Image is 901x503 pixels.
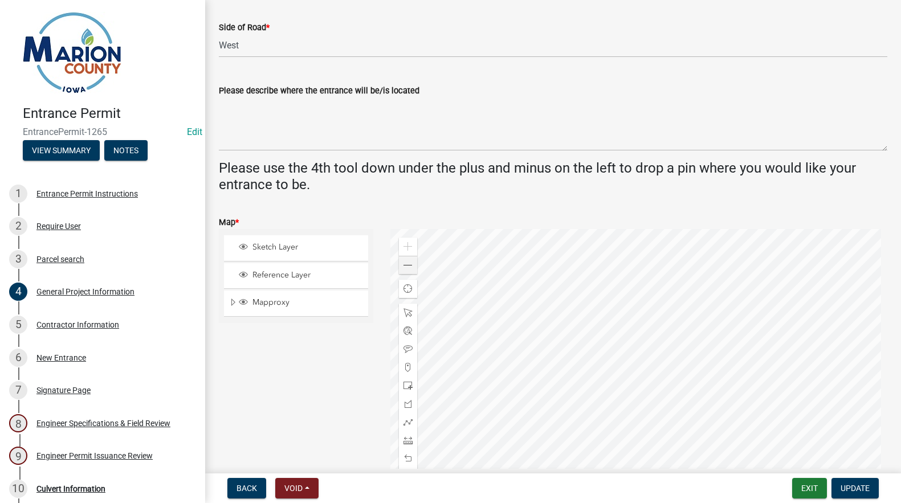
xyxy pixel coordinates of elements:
div: Find my location [399,280,417,298]
span: Void [284,484,303,493]
div: Require User [36,222,81,230]
div: 9 [9,447,27,465]
li: Sketch Layer [224,235,368,261]
li: Mapproxy [224,291,368,317]
div: 1 [9,185,27,203]
button: View Summary [23,140,100,161]
label: Side of Road [219,24,270,32]
label: Please describe where the entrance will be/is located [219,87,419,95]
div: 8 [9,414,27,432]
div: Engineer Specifications & Field Review [36,419,170,427]
div: Engineer Permit Issuance Review [36,452,153,460]
span: Mapproxy [250,297,364,308]
div: Signature Page [36,386,91,394]
div: 7 [9,381,27,399]
ul: Layer List [223,232,369,320]
h4: Entrance Permit [23,105,196,122]
span: Sketch Layer [250,242,364,252]
div: 3 [9,250,27,268]
div: Zoom in [399,238,417,256]
div: 4 [9,283,27,301]
div: 5 [9,316,27,334]
span: Update [841,484,870,493]
label: Map [219,219,239,227]
div: 6 [9,349,27,367]
button: Back [227,478,266,498]
span: Reference Layer [250,270,364,280]
a: Edit [187,126,202,137]
li: Reference Layer [224,263,368,289]
div: Sketch Layer [237,242,364,253]
span: EntrancePermit-1265 [23,126,182,137]
div: Reference Layer [237,270,364,281]
button: Exit [792,478,827,498]
div: General Project Information [36,288,134,296]
wm-modal-confirm: Notes [104,146,148,156]
span: Back [237,484,257,493]
div: New Entrance [36,354,86,362]
button: Notes [104,140,148,161]
div: Contractor Information [36,321,119,329]
div: Zoom out [399,256,417,274]
div: Culvert Information [36,485,105,493]
span: Expand [229,297,237,309]
button: Void [275,478,319,498]
wm-modal-confirm: Summary [23,146,100,156]
div: 10 [9,480,27,498]
wm-modal-confirm: Edit Application Number [187,126,202,137]
img: Marion County, Iowa [23,12,121,93]
h4: Please use the 4th tool down under the plus and minus on the left to drop a pin where you would l... [219,160,887,193]
div: Parcel search [36,255,84,263]
div: Entrance Permit Instructions [36,190,138,198]
div: Mapproxy [237,297,364,309]
button: Update [831,478,879,498]
div: 2 [9,217,27,235]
